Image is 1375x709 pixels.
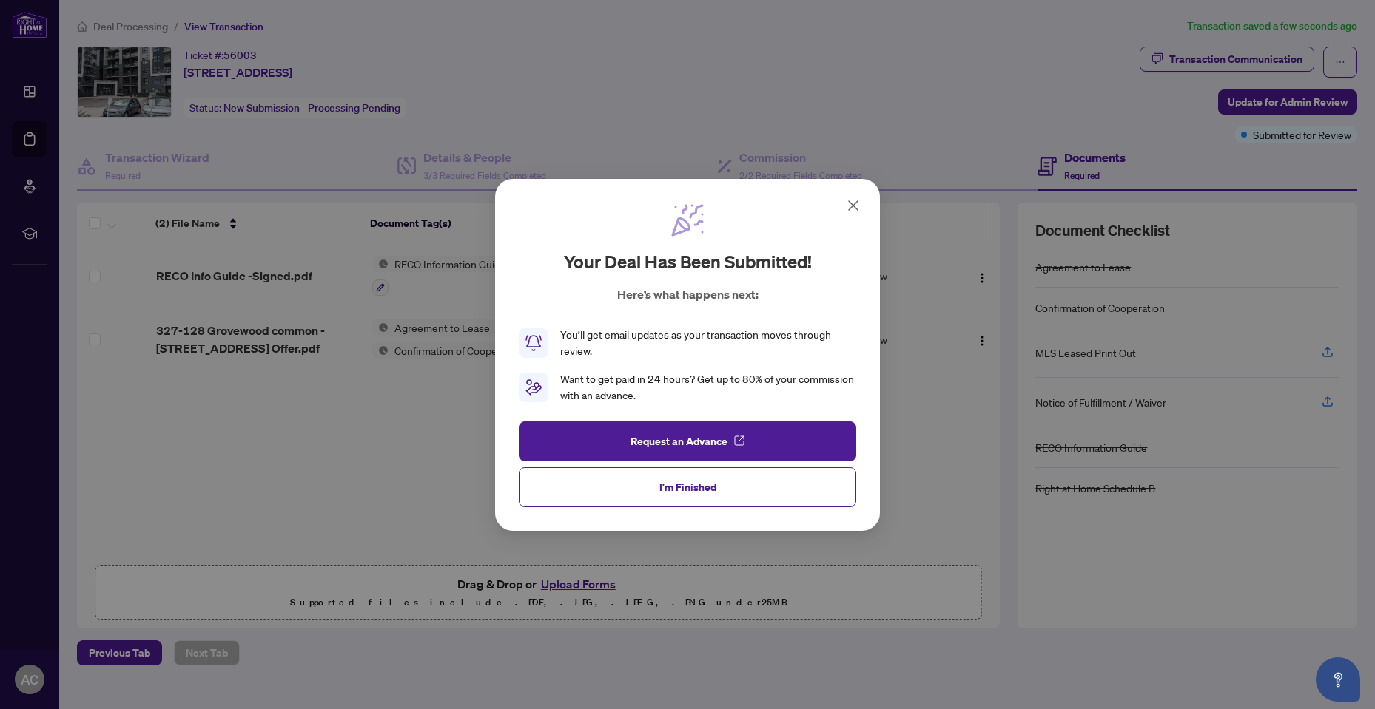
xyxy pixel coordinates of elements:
[564,250,812,274] h2: Your deal has been submitted!
[617,285,759,303] p: Here’s what happens next:
[519,467,856,506] button: I'm Finished
[560,371,856,404] div: Want to get paid in 24 hours? Get up to 80% of your commission with an advance.
[560,327,856,359] div: You’ll get email updates as your transaction moves through review.
[1316,657,1360,702] button: Open asap
[519,421,856,461] button: Request an Advance
[631,429,727,452] span: Request an Advance
[659,475,716,498] span: I'm Finished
